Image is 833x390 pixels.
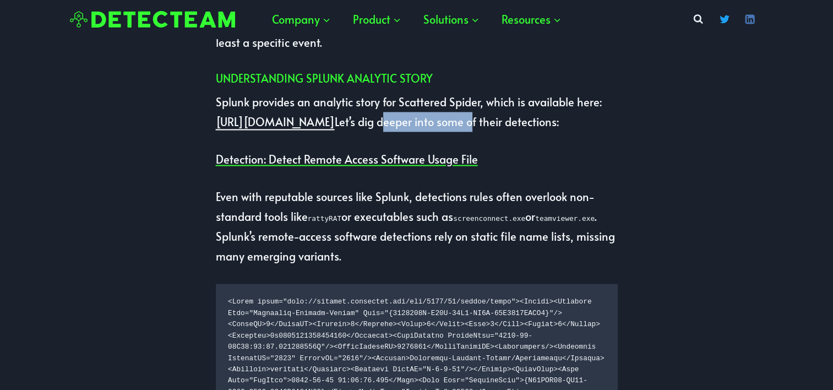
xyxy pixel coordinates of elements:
[216,70,618,86] h2: Understanding Splunk Analytic Story
[535,214,595,223] code: teamviewer.exe
[739,8,761,30] a: Linkedin
[308,214,342,223] code: rattyRAT
[216,114,335,129] a: [URL][DOMAIN_NAME]
[216,92,618,132] p: Splunk provides an analytic story for Scattered Spider, which is available here: Let’s dig deeper...
[70,11,235,28] img: Detecteam
[342,3,412,36] button: Child menu of Product
[216,151,478,167] a: Detection: Detect Remote Access Software Usage File
[261,3,573,36] nav: Primary
[491,3,573,36] button: Child menu of Resources
[453,214,525,223] code: screenconnect.exe
[412,3,491,36] button: Child menu of Solutions
[261,3,342,36] button: Child menu of Company
[688,9,708,29] button: View Search Form
[714,8,736,30] a: Twitter
[216,187,618,266] p: Even with reputable sources like Splunk, detections rules often overlook non-standard tools like ...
